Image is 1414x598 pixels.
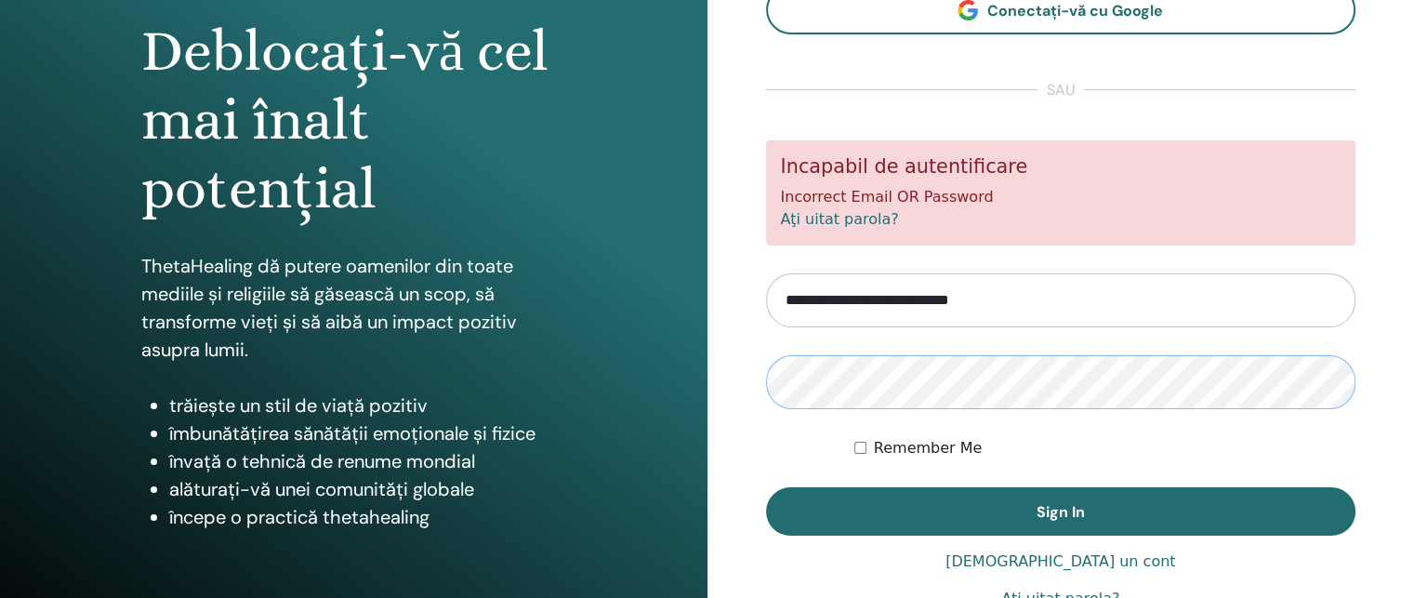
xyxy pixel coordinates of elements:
[169,503,566,531] li: începe o practică thetahealing
[874,437,983,459] label: Remember Me
[169,475,566,503] li: alăturați-vă unei comunități globale
[169,447,566,475] li: învață o tehnică de renume mondial
[987,1,1163,20] span: Conectați-vă cu Google
[141,252,566,364] p: ThetaHealing dă putere oamenilor din toate mediile și religiile să găsească un scop, să transform...
[766,487,1356,536] button: Sign In
[1037,79,1084,101] span: sau
[854,437,1355,459] div: Keep me authenticated indefinitely or until I manually logout
[141,17,566,224] h1: Deblocați-vă cel mai înalt potențial
[945,551,1175,573] a: [DEMOGRAPHIC_DATA] un cont
[169,419,566,447] li: îmbunătățirea sănătății emoționale și fizice
[1037,502,1085,522] span: Sign In
[766,140,1356,246] div: Incorrect Email OR Password
[781,210,899,228] a: Aţi uitat parola?
[781,155,1341,179] h5: Incapabil de autentificare
[169,392,566,419] li: trăiește un stil de viață pozitiv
